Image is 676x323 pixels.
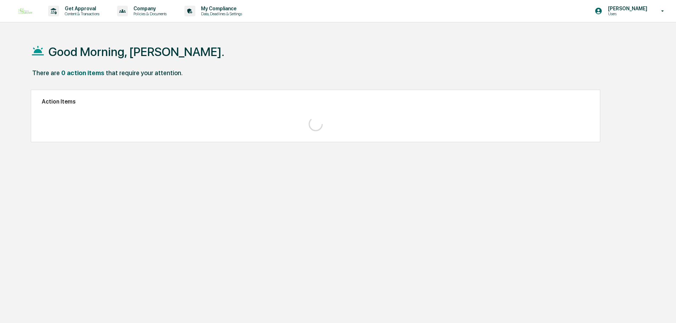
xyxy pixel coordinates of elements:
[195,6,246,11] p: My Compliance
[128,6,170,11] p: Company
[32,69,60,77] div: There are
[17,7,34,15] img: logo
[42,98,589,105] h2: Action Items
[106,69,183,77] div: that require your attention.
[48,45,224,59] h1: Good Morning, [PERSON_NAME].
[602,11,651,16] p: Users
[195,11,246,16] p: Data, Deadlines & Settings
[61,69,104,77] div: 0 action items
[602,6,651,11] p: [PERSON_NAME]
[59,11,103,16] p: Content & Transactions
[128,11,170,16] p: Policies & Documents
[59,6,103,11] p: Get Approval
